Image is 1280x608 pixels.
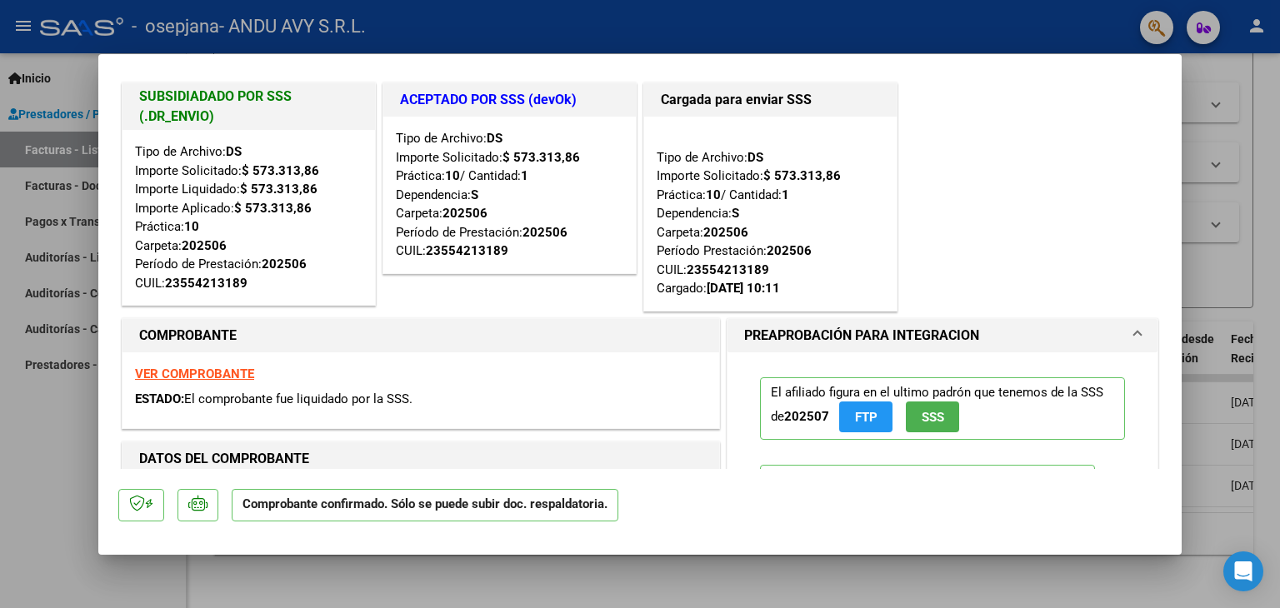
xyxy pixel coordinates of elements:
[135,391,184,406] span: ESTADO:
[182,238,227,253] strong: 202506
[767,243,812,258] strong: 202506
[487,131,502,146] strong: DS
[906,401,959,432] button: SSS
[184,219,199,234] strong: 10
[240,182,317,197] strong: $ 573.313,86
[139,451,309,466] strong: DATOS DEL COMPROBANTE
[703,225,748,240] strong: 202506
[760,377,1125,440] p: El afiliado figura en el ultimo padrón que tenemos de la SSS de
[400,90,619,110] h1: ACEPTADO POR SSS (devOk)
[165,274,247,293] div: 23554213189
[521,168,528,183] strong: 1
[135,366,254,381] a: VER COMPROBANTE
[502,150,580,165] strong: $ 573.313,86
[657,129,884,298] div: Tipo de Archivo: Importe Solicitado: Práctica: / Cantidad: Dependencia: Carpeta: Período Prestaci...
[744,326,979,346] h1: PREAPROBACIÓN PARA INTEGRACION
[784,409,829,424] strong: 202507
[139,87,358,127] h1: SUBSIDIADADO POR SSS (.DR_ENVIO)
[661,90,880,110] h1: Cargada para enviar SSS
[922,410,944,425] span: SSS
[135,142,362,292] div: Tipo de Archivo: Importe Solicitado: Importe Liquidado: Importe Aplicado: Práctica: Carpeta: Perí...
[727,319,1157,352] mat-expansion-panel-header: PREAPROBACIÓN PARA INTEGRACION
[234,201,312,216] strong: $ 573.313,86
[226,144,242,159] strong: DS
[471,187,478,202] strong: S
[706,187,721,202] strong: 10
[732,206,739,221] strong: S
[442,206,487,221] strong: 202506
[707,281,780,296] strong: [DATE] 10:11
[232,489,618,521] p: Comprobante confirmado. Sólo se puede subir doc. respaldatoria.
[855,410,877,425] span: FTP
[396,129,623,261] div: Tipo de Archivo: Importe Solicitado: Práctica: / Cantidad: Dependencia: Carpeta: Período de Prest...
[139,327,237,343] strong: COMPROBANTE
[763,168,841,183] strong: $ 573.313,86
[1223,551,1263,591] div: Open Intercom Messenger
[522,225,567,240] strong: 202506
[747,150,763,165] strong: DS
[426,242,508,261] div: 23554213189
[839,401,892,432] button: FTP
[262,257,307,272] strong: 202506
[242,163,319,178] strong: $ 573.313,86
[184,391,412,406] span: El comprobante fue liquidado por la SSS.
[445,168,460,183] strong: 10
[687,261,769,280] div: 23554213189
[782,187,789,202] strong: 1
